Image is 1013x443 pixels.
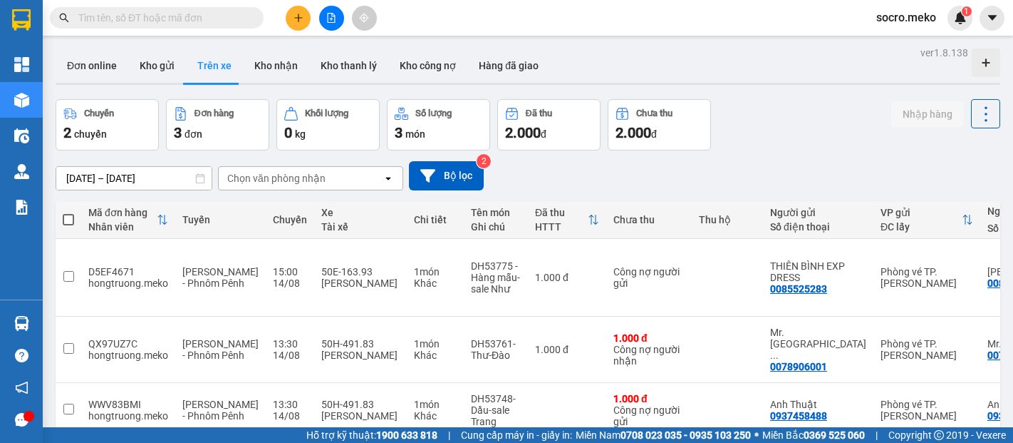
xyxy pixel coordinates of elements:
button: Hàng đã giao [467,49,550,83]
button: Chuyến2chuyến [56,99,159,151]
div: VP gửi [880,207,962,218]
div: Số điện thoại [770,221,866,233]
div: 13:30 [273,338,307,350]
span: 3 [395,124,402,141]
div: Đã thu [535,207,588,218]
div: Khác [414,410,457,422]
button: Khối lượng0kg [276,99,380,151]
span: copyright [934,430,944,440]
div: [PERSON_NAME] [321,277,400,289]
div: hongtruong.meko [88,277,168,289]
span: 1 [964,6,969,16]
div: 1.000 đ [535,344,599,355]
div: Khác [414,350,457,361]
button: file-add [319,6,344,31]
div: [PERSON_NAME] [321,410,400,422]
div: Nhân viên [88,221,157,233]
div: 50H-491.83 [321,338,400,350]
div: HTTT [535,221,588,233]
img: warehouse-icon [14,164,29,179]
span: ⚪️ [754,432,759,438]
div: QX97UZ7C [88,338,168,350]
div: hongtruong.meko [88,350,168,361]
div: DH53761-Thư-Đào [471,338,521,361]
div: 0085525283 [770,283,827,295]
div: 1.000 đ [613,393,685,404]
div: DH53775 - Hàng mẫu-sale Như [471,260,521,295]
img: dashboard-icon [14,57,29,72]
div: Tuyến [182,214,259,225]
span: aim [359,13,369,23]
div: Chi tiết [414,214,457,225]
div: 1.000 đ [535,272,599,283]
th: Toggle SortBy [81,201,175,239]
img: solution-icon [14,200,29,215]
button: Kho gửi [128,49,186,83]
img: logo-vxr [12,9,31,31]
span: file-add [326,13,336,23]
span: ... [770,350,779,361]
span: plus [293,13,303,23]
span: question-circle [15,349,28,362]
div: 50H-491.83 [321,399,400,410]
button: Kho công nợ [388,49,467,83]
div: Chưa thu [636,108,672,118]
button: Nhập hàng [891,101,964,127]
div: Anh Thuật [770,399,866,410]
svg: open [383,173,394,184]
strong: 1900 633 818 [376,429,437,441]
div: ver 1.8.138 [920,45,968,61]
th: Toggle SortBy [528,201,606,239]
sup: 2 [477,154,491,168]
span: món [405,128,425,140]
button: aim [352,6,377,31]
div: Mr. Sovannarith Chea [770,327,866,361]
button: Số lượng3món [387,99,490,151]
button: caret-down [980,6,1004,31]
div: Xe [321,207,400,218]
span: message [15,413,28,427]
span: socro.meko [865,9,947,26]
div: Công nợ người gửi [613,404,685,427]
div: 14/08 [273,350,307,361]
sup: 1 [962,6,972,16]
button: Kho nhận [243,49,309,83]
span: chuyến [74,128,107,140]
span: Miền Nam [576,427,751,443]
div: Phòng vé TP. [PERSON_NAME] [880,266,973,289]
input: Tìm tên, số ĐT hoặc mã đơn [78,10,246,26]
span: [PERSON_NAME] - Phnôm Pênh [182,399,259,422]
div: Chuyến [273,214,307,225]
span: [PERSON_NAME] - Phnôm Pênh [182,266,259,289]
div: WWV83BMI [88,399,168,410]
button: Đơn online [56,49,128,83]
div: Tên món [471,207,521,218]
span: đ [541,128,546,140]
div: Số lượng [415,108,452,118]
button: Đã thu2.000đ [497,99,601,151]
div: 14/08 [273,277,307,289]
input: Select a date range. [56,167,212,190]
div: 14/08 [273,410,307,422]
span: 2 [63,124,71,141]
span: | [876,427,878,443]
div: ĐC lấy [880,221,962,233]
div: Đơn hàng [194,108,234,118]
div: 1 món [414,266,457,277]
span: kg [295,128,306,140]
div: Phòng vé TP. [PERSON_NAME] [880,399,973,422]
span: 2.000 [615,124,651,141]
strong: 0369 525 060 [804,429,865,441]
strong: 0708 023 035 - 0935 103 250 [620,429,751,441]
div: Ghi chú [471,221,521,233]
div: Chưa thu [613,214,685,225]
span: 0 [284,124,292,141]
div: 13:30 [273,399,307,410]
button: Chưa thu2.000đ [608,99,711,151]
span: | [448,427,450,443]
div: Mã đơn hàng [88,207,157,218]
th: Toggle SortBy [873,201,980,239]
span: 2.000 [505,124,541,141]
div: D5EF4671 [88,266,168,277]
button: plus [286,6,311,31]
